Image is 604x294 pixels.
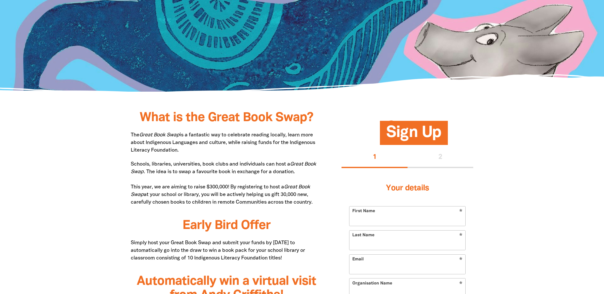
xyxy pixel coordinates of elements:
em: Great Book Swap [131,185,310,197]
span: Early Bird Offer [183,220,270,232]
span: Sign Up [386,126,441,145]
button: Stage 1 [342,148,408,168]
p: Simply host your Great Book Swap and submit your funds by [DATE] to automatically go into the dra... [131,239,323,262]
h3: Your details [349,176,466,201]
span: What is the Great Book Swap? [140,112,313,124]
em: Great Book Swap [139,133,180,137]
p: Schools, libraries, universities, book clubs and individuals can host a . The idea is to swap a f... [131,160,323,206]
em: Great Book Swap [131,162,316,174]
p: The is a fantastic way to celebrate reading locally, learn more about Indigenous Languages and cu... [131,131,323,154]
